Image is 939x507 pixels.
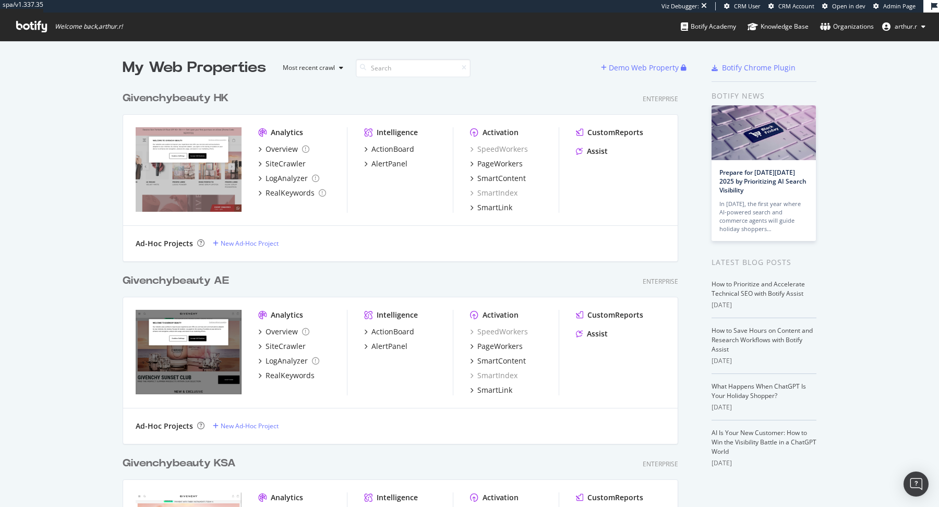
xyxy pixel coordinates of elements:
[470,188,517,198] a: SmartIndex
[123,456,236,471] div: Givenchybeauty KSA
[123,91,233,106] a: Givenchybeauty HK
[470,385,512,395] a: SmartLink
[874,18,934,35] button: arthur.r
[822,2,865,10] a: Open in dev
[258,159,306,169] a: SiteCrawler
[661,2,699,10] div: Viz Debugger:
[213,421,279,430] a: New Ad-Hoc Project
[576,146,608,156] a: Assist
[712,63,796,73] a: Botify Chrome Plugin
[470,327,528,337] div: SpeedWorkers
[258,144,309,154] a: Overview
[213,239,279,248] a: New Ad-Hoc Project
[883,2,916,10] span: Admin Page
[271,492,303,503] div: Analytics
[587,492,643,503] div: CustomReports
[748,21,809,32] div: Knowledge Base
[712,280,805,298] a: How to Prioritize and Accelerate Technical SEO with Botify Assist
[356,59,471,77] input: Search
[712,403,816,412] div: [DATE]
[377,310,418,320] div: Intelligence
[681,21,736,32] div: Botify Academy
[576,492,643,503] a: CustomReports
[371,144,414,154] div: ActionBoard
[371,159,407,169] div: AlertPanel
[470,356,526,366] a: SmartContent
[477,202,512,213] div: SmartLink
[576,329,608,339] a: Assist
[820,13,874,41] a: Organizations
[712,326,813,354] a: How to Save Hours on Content and Research Workflows with Botify Assist
[719,200,808,233] div: In [DATE], the first year where AI-powered search and commerce agents will guide holiday shoppers…
[477,173,526,184] div: SmartContent
[722,63,796,73] div: Botify Chrome Plugin
[587,146,608,156] div: Assist
[601,59,681,76] button: Demo Web Property
[123,273,233,288] a: Givenchybeauty AE
[576,127,643,138] a: CustomReports
[712,90,816,102] div: Botify news
[587,310,643,320] div: CustomReports
[266,327,298,337] div: Overview
[283,65,335,71] div: Most recent crawl
[123,273,229,288] div: Givenchybeauty AE
[895,22,917,31] span: arthur.r
[136,127,242,212] img: shopgivenchybeauty.hk
[221,239,279,248] div: New Ad-Hoc Project
[483,492,519,503] div: Activation
[55,22,123,31] span: Welcome back, arthur.r !
[470,173,526,184] a: SmartContent
[768,2,814,10] a: CRM Account
[748,13,809,41] a: Knowledge Base
[576,310,643,320] a: CustomReports
[470,341,523,352] a: PageWorkers
[724,2,761,10] a: CRM User
[477,356,526,366] div: SmartContent
[364,327,414,337] a: ActionBoard
[136,238,193,249] div: Ad-Hoc Projects
[477,341,523,352] div: PageWorkers
[601,63,681,72] a: Demo Web Property
[681,13,736,41] a: Botify Academy
[136,421,193,431] div: Ad-Hoc Projects
[258,327,309,337] a: Overview
[712,356,816,366] div: [DATE]
[820,21,874,32] div: Organizations
[221,421,279,430] div: New Ad-Hoc Project
[477,385,512,395] div: SmartLink
[258,188,326,198] a: RealKeywords
[712,105,816,160] img: Prepare for Black Friday 2025 by Prioritizing AI Search Visibility
[266,144,298,154] div: Overview
[734,2,761,10] span: CRM User
[266,188,315,198] div: RealKeywords
[274,59,347,76] button: Most recent crawl
[643,94,678,103] div: Enterprise
[258,173,319,184] a: LogAnalyzer
[873,2,916,10] a: Admin Page
[123,91,228,106] div: Givenchybeauty HK
[258,370,315,381] a: RealKeywords
[712,300,816,310] div: [DATE]
[271,127,303,138] div: Analytics
[271,310,303,320] div: Analytics
[377,492,418,503] div: Intelligence
[371,327,414,337] div: ActionBoard
[371,341,407,352] div: AlertPanel
[258,356,319,366] a: LogAnalyzer
[643,277,678,286] div: Enterprise
[470,370,517,381] a: SmartIndex
[364,341,407,352] a: AlertPanel
[483,310,519,320] div: Activation
[136,310,242,394] img: shopgivenchybeauty.ae
[712,428,816,456] a: AI Is Your New Customer: How to Win the Visibility Battle in a ChatGPT World
[470,144,528,154] div: SpeedWorkers
[470,159,523,169] a: PageWorkers
[258,341,306,352] a: SiteCrawler
[266,356,308,366] div: LogAnalyzer
[778,2,814,10] span: CRM Account
[832,2,865,10] span: Open in dev
[470,202,512,213] a: SmartLink
[712,458,816,468] div: [DATE]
